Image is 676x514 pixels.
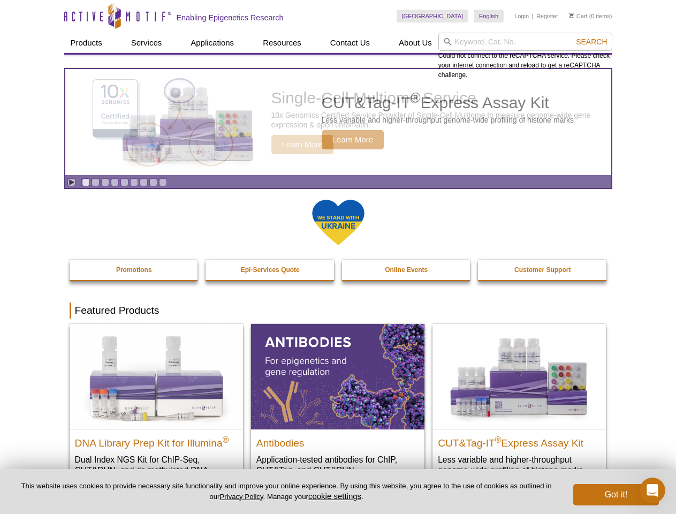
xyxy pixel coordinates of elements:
a: Applications [184,33,240,53]
h2: DNA Library Prep Kit for Illumina [75,433,238,449]
a: Go to slide 2 [92,178,100,186]
img: All Antibodies [251,324,424,429]
li: | [532,10,534,22]
img: Your Cart [569,13,574,18]
h2: Antibodies [256,433,419,449]
a: Go to slide 6 [130,178,138,186]
a: Epi-Services Quote [206,260,335,280]
li: (0 items) [569,10,612,22]
h2: Featured Products [70,303,607,319]
img: CUT&Tag-IT Express Assay Kit [100,63,276,181]
a: Go to slide 7 [140,178,148,186]
a: Login [514,12,529,20]
p: Less variable and higher-throughput genome-wide profiling of histone marks [322,115,574,125]
a: [GEOGRAPHIC_DATA] [397,10,469,22]
a: Resources [256,33,308,53]
strong: Online Events [385,266,428,274]
strong: Epi-Services Quote [241,266,300,274]
a: Contact Us [324,33,376,53]
a: CUT&Tag-IT® Express Assay Kit CUT&Tag-IT®Express Assay Kit Less variable and higher-throughput ge... [432,324,606,486]
div: Could not connect to the reCAPTCHA service. Please check your internet connection and reload to g... [438,33,612,80]
span: Search [576,37,607,46]
strong: Customer Support [514,266,571,274]
a: DNA Library Prep Kit for Illumina DNA Library Prep Kit for Illumina® Dual Index NGS Kit for ChIP-... [70,324,243,497]
h2: Enabling Epigenetics Research [177,13,284,22]
a: Go to slide 5 [120,178,128,186]
p: Application-tested antibodies for ChIP, CUT&Tag, and CUT&RUN. [256,454,419,476]
a: Products [64,33,109,53]
iframe: Intercom live chat [640,478,665,503]
a: Online Events [342,260,472,280]
p: Less variable and higher-throughput genome-wide profiling of histone marks​. [438,454,601,476]
a: Privacy Policy [219,493,263,501]
button: cookie settings [308,492,361,501]
a: Go to slide 4 [111,178,119,186]
button: Search [573,37,610,47]
a: Go to slide 3 [101,178,109,186]
a: CUT&Tag-IT Express Assay Kit CUT&Tag-IT®Express Assay Kit Less variable and higher-throughput gen... [65,69,611,175]
h2: CUT&Tag-IT Express Assay Kit [322,95,574,111]
a: Go to slide 9 [159,178,167,186]
input: Keyword, Cat. No. [438,33,612,51]
a: Promotions [70,260,199,280]
a: Go to slide 8 [149,178,157,186]
img: CUT&Tag-IT® Express Assay Kit [432,324,606,429]
a: Register [536,12,558,20]
a: English [474,10,504,22]
a: Toggle autoplay [67,178,75,186]
strong: Promotions [116,266,152,274]
article: CUT&Tag-IT Express Assay Kit [65,69,611,175]
a: Customer Support [478,260,607,280]
a: Go to slide 1 [82,178,90,186]
a: Services [125,33,169,53]
p: This website uses cookies to provide necessary site functionality and improve your online experie... [17,481,556,502]
sup: ® [495,435,502,444]
a: Cart [569,12,588,20]
a: All Antibodies Antibodies Application-tested antibodies for ChIP, CUT&Tag, and CUT&RUN. [251,324,424,486]
span: Learn More [322,130,384,149]
sup: ® [223,435,229,444]
img: DNA Library Prep Kit for Illumina [70,324,243,429]
sup: ® [411,90,420,105]
img: We Stand With Ukraine [312,199,365,246]
a: About Us [392,33,438,53]
p: Dual Index NGS Kit for ChIP-Seq, CUT&RUN, and ds methylated DNA assays. [75,454,238,487]
button: Got it! [573,484,659,505]
h2: CUT&Tag-IT Express Assay Kit [438,433,601,449]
